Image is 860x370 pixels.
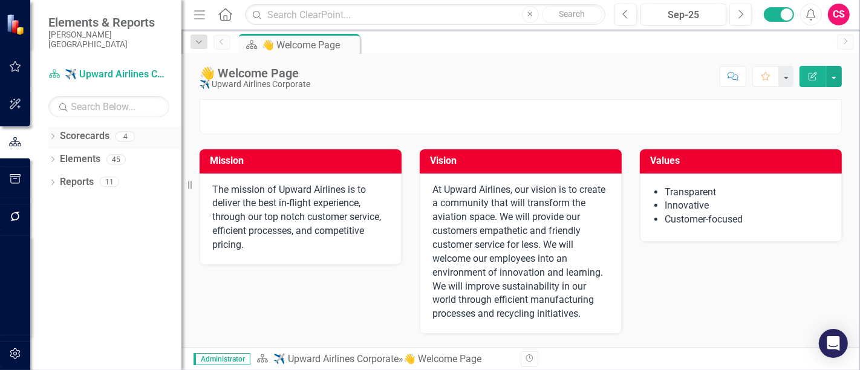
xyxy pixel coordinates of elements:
small: [PERSON_NAME][GEOGRAPHIC_DATA] [48,30,169,50]
img: ClearPoint Strategy [6,13,27,34]
p: At Upward Airlines, our vision is to create a community that will transform the aviation space. W... [432,183,609,321]
a: Scorecards [60,129,109,143]
span: Search [559,9,585,19]
a: Elements [60,152,100,166]
div: 4 [116,131,135,141]
div: Open Intercom Messenger [819,329,848,358]
h3: Vision [430,155,616,166]
span: Administrator [194,353,250,365]
div: Sep-25 [645,8,722,22]
input: Search ClearPoint... [245,4,605,25]
a: ✈️ Upward Airlines Corporate [273,353,399,365]
div: » [256,352,512,366]
button: Sep-25 [640,4,726,25]
div: ✈️ Upward Airlines Corporate [200,80,310,89]
li: Customer-focused [665,213,829,227]
div: 👋 Welcome Page [262,37,357,53]
h3: Values [650,155,836,166]
a: Reports [60,175,94,189]
span: Elements & Reports [48,15,169,30]
div: 👋 Welcome Page [403,353,481,365]
div: 👋 Welcome Page [200,67,310,80]
h3: Mission [210,155,396,166]
li: Transparent [665,186,829,200]
div: 11 [100,177,119,187]
div: 45 [106,154,126,164]
button: CS [828,4,850,25]
li: Innovative [665,199,829,213]
a: ✈️ Upward Airlines Corporate [48,68,169,82]
input: Search Below... [48,96,169,117]
p: The mission of Upward Airlines is to deliver the best in-flight experience, through our top notch... [212,183,389,252]
button: Search [542,6,602,23]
